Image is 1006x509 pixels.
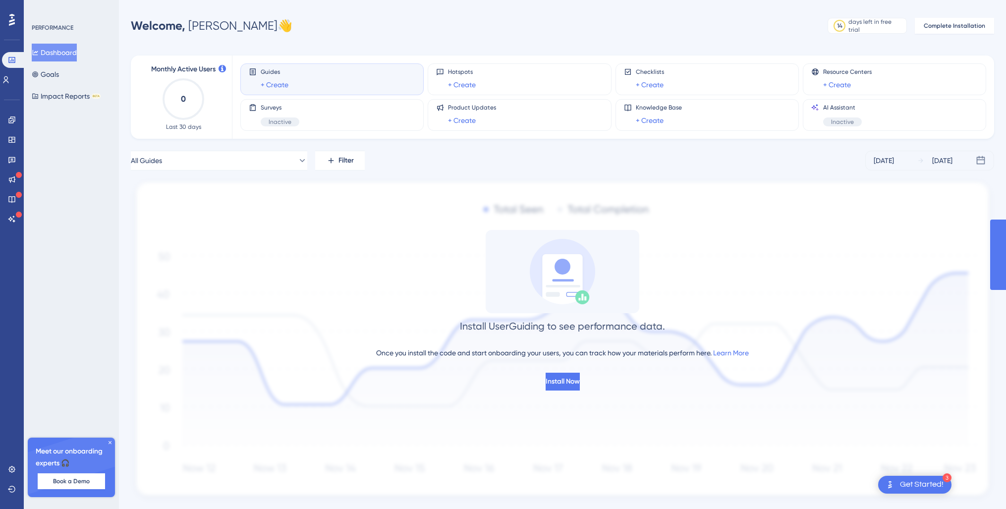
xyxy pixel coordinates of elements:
a: + Create [261,79,288,91]
iframe: UserGuiding AI Assistant Launcher [964,470,994,500]
span: Meet our onboarding experts 🎧 [36,446,107,469]
span: Welcome, [131,18,185,33]
div: Install UserGuiding to see performance data. [460,319,665,333]
span: Inactive [831,118,854,126]
span: Last 30 days [166,123,201,131]
div: 3 [943,473,951,482]
div: [DATE] [932,155,952,167]
span: Product Updates [448,104,496,112]
span: Knowledge Base [636,104,682,112]
span: Book a Demo [53,477,90,485]
a: + Create [448,114,476,126]
text: 0 [181,94,186,104]
button: Impact ReportsBETA [32,87,101,105]
a: + Create [636,114,664,126]
button: Filter [315,151,365,170]
span: Checklists [636,68,664,76]
div: days left in free trial [848,18,903,34]
div: PERFORMANCE [32,24,73,32]
a: + Create [636,79,664,91]
span: Surveys [261,104,299,112]
button: All Guides [131,151,307,170]
span: Monthly Active Users [151,63,216,75]
button: Install Now [546,373,580,391]
img: launcher-image-alternative-text [884,479,896,491]
a: + Create [448,79,476,91]
button: Complete Installation [915,18,994,34]
div: Get Started! [900,479,944,490]
span: Install Now [546,376,580,388]
button: Dashboard [32,44,77,61]
span: Guides [261,68,288,76]
a: + Create [823,79,851,91]
div: 14 [837,22,842,30]
img: 1ec67ef948eb2d50f6bf237e9abc4f97.svg [131,178,994,503]
span: Filter [338,155,354,167]
span: All Guides [131,155,162,167]
button: Book a Demo [38,473,105,489]
a: Learn More [713,349,749,357]
div: Open Get Started! checklist, remaining modules: 3 [878,476,951,494]
span: Resource Centers [823,68,872,76]
div: [DATE] [874,155,894,167]
div: BETA [92,94,101,99]
span: AI Assistant [823,104,862,112]
span: Complete Installation [924,22,985,30]
span: Inactive [269,118,291,126]
span: Hotspots [448,68,476,76]
div: Once you install the code and start onboarding your users, you can track how your materials perfo... [376,347,749,359]
button: Goals [32,65,59,83]
div: [PERSON_NAME] 👋 [131,18,292,34]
